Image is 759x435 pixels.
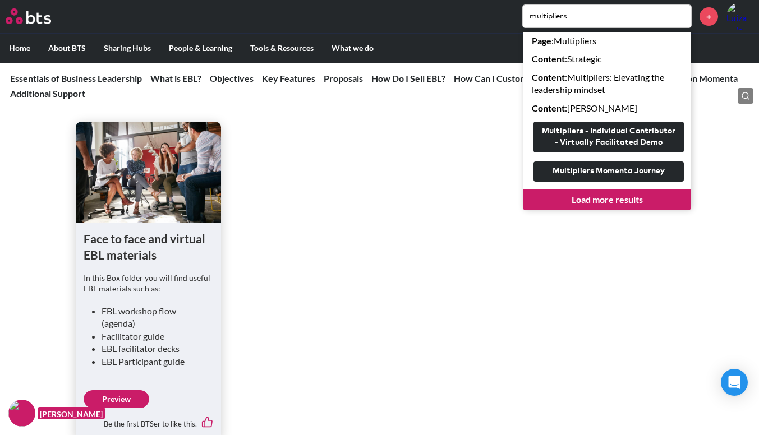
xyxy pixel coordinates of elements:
[532,72,565,82] strong: Content
[523,50,691,68] a: Content:Strategic
[371,73,445,84] a: How Do I Sell EBL?
[6,8,72,24] a: Go home
[726,3,753,30] a: Profile
[532,35,551,46] strong: Page
[210,73,254,84] a: Objectives
[726,3,753,30] img: Luiza Falcao
[700,7,718,26] a: +
[95,34,160,63] label: Sharing Hubs
[102,343,204,355] li: EBL facilitator decks
[102,305,204,330] li: EBL workshop flow (agenda)
[454,73,560,84] a: How Can I Customize EBL?
[523,99,691,117] a: Content:[PERSON_NAME]
[532,53,565,64] strong: Content
[84,272,213,294] p: In this Box folder you will find useful EBL materials such as:
[10,73,142,84] a: Essentials of Business Leadership
[262,73,315,84] a: Key Features
[533,122,684,152] button: Multipliers - Individual Contributor - Virtually Facilitated Demo
[84,230,213,263] h1: Face to face and virtual EBL materials
[670,73,738,84] a: EBL on Momenta
[523,189,691,210] a: Load more results
[39,34,95,63] label: About BTS
[721,369,748,396] div: Open Intercom Messenger
[324,73,363,84] a: Proposals
[10,88,85,99] a: Additional Support
[533,161,684,182] button: Multipliers Momenta Journey
[241,34,323,63] label: Tools & Resources
[84,390,149,408] a: Preview
[532,103,565,113] strong: Content
[102,355,204,368] li: EBL Participant guide
[160,34,241,63] label: People & Learning
[323,34,383,63] label: What we do
[38,407,105,420] figcaption: [PERSON_NAME]
[6,8,51,24] img: BTS Logo
[150,73,201,84] a: What is EBL?
[102,330,204,343] li: Facilitator guide
[523,68,691,99] a: Content:Multipliers: Elevating the leadership mindset
[523,32,691,50] a: Page:Multipliers
[84,408,213,432] div: Be the first BTSer to like this.
[8,400,35,427] img: F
